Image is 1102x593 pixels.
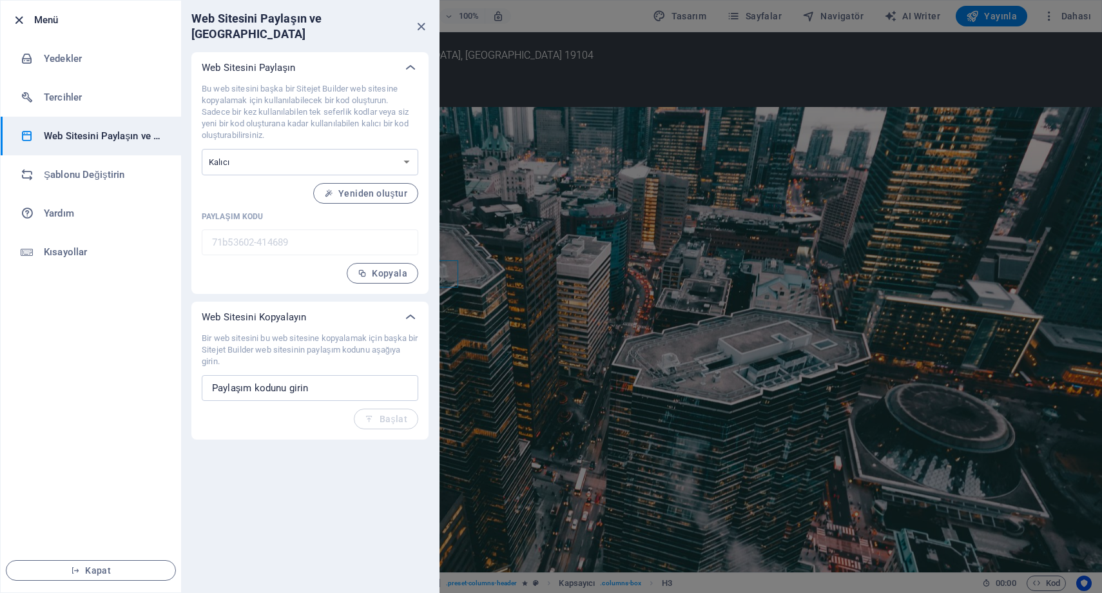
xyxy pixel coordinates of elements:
span: Kopyala [358,268,407,278]
button: close [413,19,429,34]
h6: Tercihler [44,90,163,105]
h6: Şablonu Değiştirin [44,167,163,182]
h6: Web Sitesini Paylaşın ve [GEOGRAPHIC_DATA] [44,128,163,144]
p: Paylaşım kodu [202,211,418,222]
span: Yeniden oluştur [324,188,407,199]
span: Kapat [17,565,165,576]
button: Yeniden oluştur [313,183,418,204]
h6: Yedekler [44,51,163,66]
p: Web Sitesini Kopyalayın [202,311,306,324]
a: Yardım [1,194,181,233]
h6: Yardım [44,206,163,221]
button: Kapat [6,560,176,581]
div: Web Sitesini Paylaşın [191,52,429,83]
h6: Kısayollar [44,244,163,260]
input: Paylaşım kodunu girin [202,375,418,401]
p: Bir web sitesini bu web sitesine kopyalamak için başka bir Sitejet Builder web sitesinin paylaşım... [202,333,418,367]
h6: Web Sitesini Paylaşın ve [GEOGRAPHIC_DATA] [191,11,413,42]
p: Bu web sitesini başka bir Sitejet Builder web sitesine kopyalamak için kullanılabilecek bir kod o... [202,83,418,141]
button: Kopyala [347,263,418,284]
h6: Menü [34,12,171,28]
div: Web Sitesini Kopyalayın [191,302,429,333]
p: Web Sitesini Paylaşın [202,61,295,74]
